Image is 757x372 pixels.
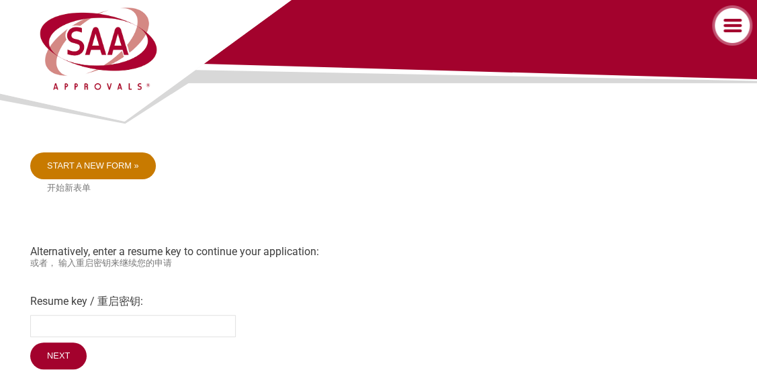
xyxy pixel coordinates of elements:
[30,295,727,309] label: Resume key / 重启密钥:
[30,258,727,269] small: 或者， 输入重启密钥来继续您的申请
[47,183,727,194] small: 开始新表单
[38,5,159,92] img: SAA Approvals
[30,342,87,369] input: Next
[30,152,156,179] a: Start a new form »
